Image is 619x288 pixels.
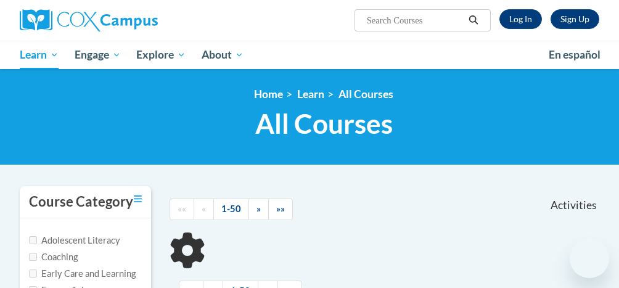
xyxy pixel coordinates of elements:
[194,41,252,69] a: About
[268,199,293,220] a: End
[202,47,244,62] span: About
[29,234,120,247] label: Adolescent Literacy
[29,267,136,281] label: Early Care and Learning
[464,13,483,28] button: Search
[29,250,78,264] label: Coaching
[10,41,609,69] div: Main menu
[29,269,37,278] input: Checkbox for Options
[128,41,194,69] a: Explore
[541,42,609,68] a: En español
[75,47,121,62] span: Engage
[67,41,129,69] a: Engage
[551,199,597,212] span: Activities
[549,48,601,61] span: En español
[213,199,249,220] a: 1-50
[29,253,37,261] input: Checkbox for Options
[297,88,324,101] a: Learn
[20,9,158,31] img: Cox Campus
[255,107,393,140] span: All Courses
[136,47,186,62] span: Explore
[499,9,542,29] a: Log In
[202,204,206,214] span: «
[178,204,186,214] span: ««
[248,199,269,220] a: Next
[338,88,393,101] a: All Courses
[170,199,194,220] a: Begining
[134,192,142,206] a: Toggle collapse
[194,199,214,220] a: Previous
[256,204,261,214] span: »
[276,204,285,214] span: »»
[20,9,200,31] a: Cox Campus
[29,192,133,212] h3: Course Category
[551,9,599,29] a: Register
[254,88,283,101] a: Home
[366,13,464,28] input: Search Courses
[570,239,609,278] iframe: Button to launch messaging window
[20,47,59,62] span: Learn
[29,236,37,244] input: Checkbox for Options
[12,41,67,69] a: Learn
